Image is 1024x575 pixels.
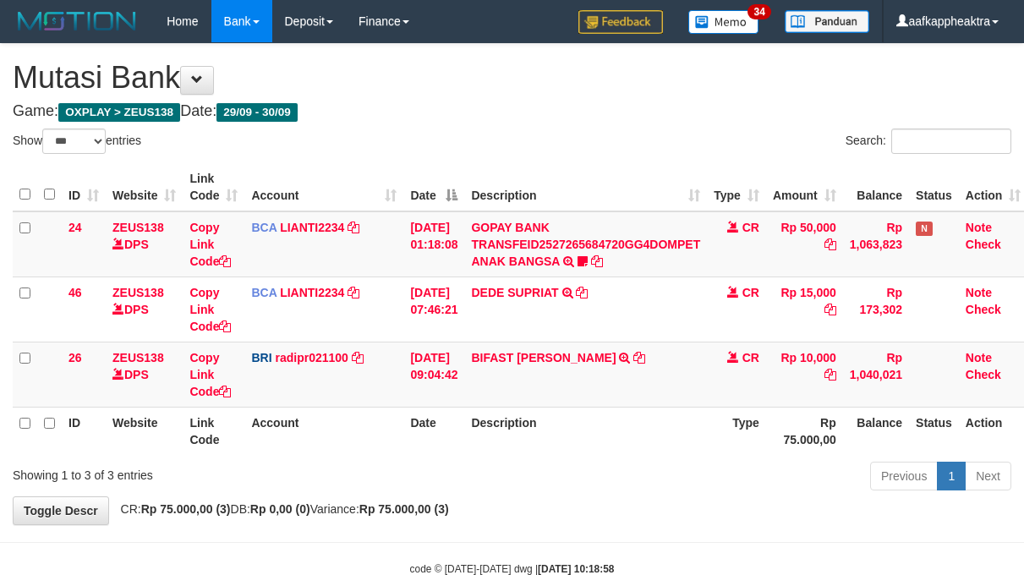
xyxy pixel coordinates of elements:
[843,407,909,455] th: Balance
[62,163,106,211] th: ID: activate to sort column ascending
[13,496,109,525] a: Toggle Descr
[403,163,464,211] th: Date: activate to sort column descending
[58,103,180,122] span: OXPLAY > ZEUS138
[471,351,616,364] a: BIFAST [PERSON_NAME]
[244,407,403,455] th: Account
[183,407,244,455] th: Link Code
[747,4,770,19] span: 34
[352,351,364,364] a: Copy radipr021100 to clipboard
[13,460,414,484] div: Showing 1 to 3 of 3 entries
[251,286,277,299] span: BCA
[766,163,843,211] th: Amount: activate to sort column ascending
[62,407,106,455] th: ID
[843,211,909,277] td: Rp 1,063,823
[112,286,164,299] a: ZEUS138
[578,10,663,34] img: Feedback.jpg
[966,351,992,364] a: Note
[359,502,449,516] strong: Rp 75.000,00 (3)
[13,129,141,154] label: Show entries
[742,286,759,299] span: CR
[189,286,231,333] a: Copy Link Code
[106,277,183,342] td: DPS
[785,10,869,33] img: panduan.png
[688,10,759,34] img: Button%20Memo.svg
[68,221,82,234] span: 24
[42,129,106,154] select: Showentries
[966,238,1001,251] a: Check
[916,222,933,236] span: Has Note
[403,407,464,455] th: Date
[112,221,164,234] a: ZEUS138
[909,163,959,211] th: Status
[13,8,141,34] img: MOTION_logo.png
[68,286,82,299] span: 46
[766,277,843,342] td: Rp 15,000
[633,351,645,364] a: Copy BIFAST ERIKA S PAUN to clipboard
[244,163,403,211] th: Account: activate to sort column ascending
[966,221,992,234] a: Note
[189,221,231,268] a: Copy Link Code
[280,286,344,299] a: LIANTI2234
[891,129,1011,154] input: Search:
[937,462,966,490] a: 1
[966,303,1001,316] a: Check
[112,351,164,364] a: ZEUS138
[471,286,558,299] a: DEDE SUPRIAT
[824,238,836,251] a: Copy Rp 50,000 to clipboard
[112,502,449,516] span: CR: DB: Variance:
[966,286,992,299] a: Note
[250,502,310,516] strong: Rp 0,00 (0)
[591,255,603,268] a: Copy GOPAY BANK TRANSFEID2527265684720GG4DOMPET ANAK BANGSA to clipboard
[707,163,766,211] th: Type: activate to sort column ascending
[464,407,707,455] th: Description
[965,462,1011,490] a: Next
[824,368,836,381] a: Copy Rp 10,000 to clipboard
[275,351,348,364] a: radipr021100
[766,211,843,277] td: Rp 50,000
[410,563,615,575] small: code © [DATE]-[DATE] dwg |
[538,563,614,575] strong: [DATE] 10:18:58
[464,163,707,211] th: Description: activate to sort column ascending
[824,303,836,316] a: Copy Rp 15,000 to clipboard
[141,502,231,516] strong: Rp 75.000,00 (3)
[576,286,588,299] a: Copy DEDE SUPRIAT to clipboard
[766,407,843,455] th: Rp 75.000,00
[13,61,1011,95] h1: Mutasi Bank
[843,163,909,211] th: Balance
[106,342,183,407] td: DPS
[403,211,464,277] td: [DATE] 01:18:08
[106,407,183,455] th: Website
[870,462,938,490] a: Previous
[183,163,244,211] th: Link Code: activate to sort column ascending
[471,221,700,268] a: GOPAY BANK TRANSFEID2527265684720GG4DOMPET ANAK BANGSA
[843,277,909,342] td: Rp 173,302
[280,221,344,234] a: LIANTI2234
[403,342,464,407] td: [DATE] 09:04:42
[348,286,359,299] a: Copy LIANTI2234 to clipboard
[707,407,766,455] th: Type
[251,221,277,234] span: BCA
[106,211,183,277] td: DPS
[13,103,1011,120] h4: Game: Date:
[189,351,231,398] a: Copy Link Code
[742,221,759,234] span: CR
[216,103,298,122] span: 29/09 - 30/09
[843,342,909,407] td: Rp 1,040,021
[403,277,464,342] td: [DATE] 07:46:21
[766,342,843,407] td: Rp 10,000
[909,407,959,455] th: Status
[68,351,82,364] span: 26
[742,351,759,364] span: CR
[846,129,1011,154] label: Search:
[348,221,359,234] a: Copy LIANTI2234 to clipboard
[106,163,183,211] th: Website: activate to sort column ascending
[251,351,271,364] span: BRI
[966,368,1001,381] a: Check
